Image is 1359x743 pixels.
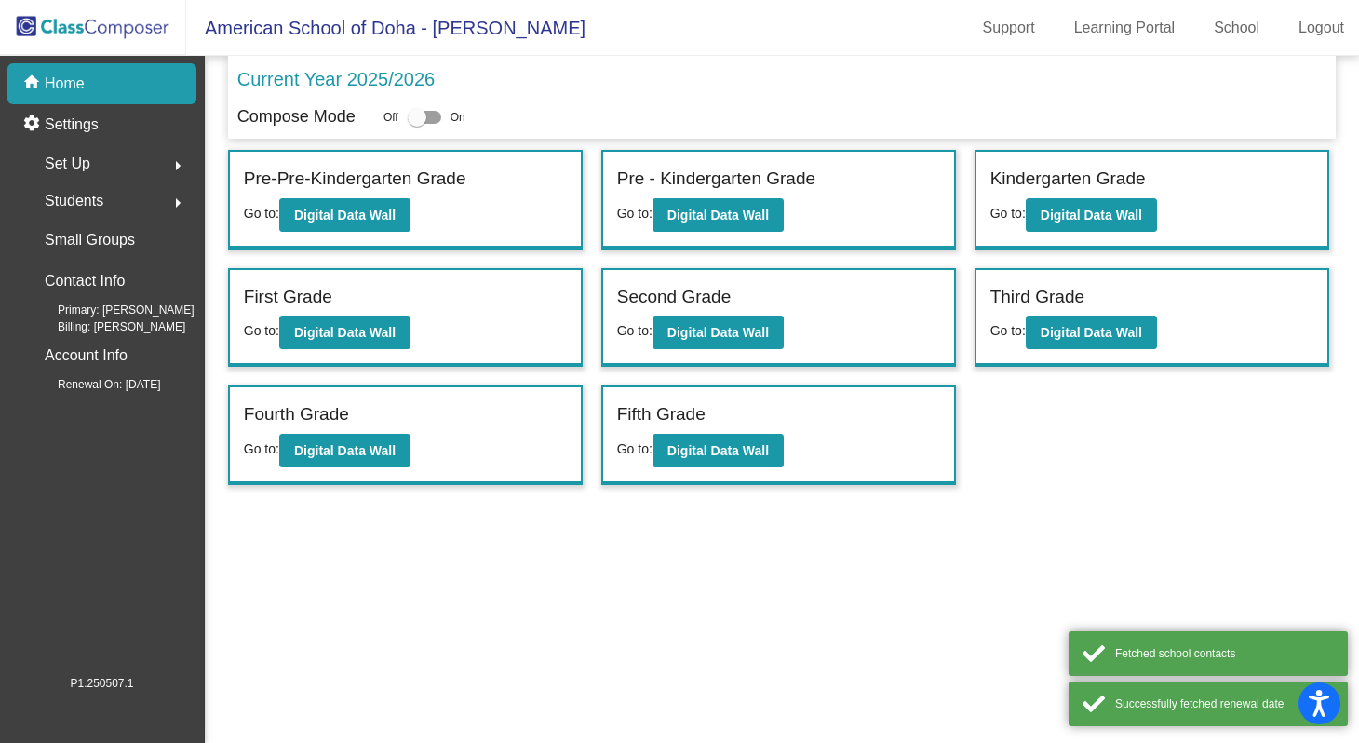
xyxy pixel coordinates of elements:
button: Digital Data Wall [279,316,410,349]
b: Digital Data Wall [667,325,769,340]
a: School [1199,13,1274,43]
b: Digital Data Wall [294,325,396,340]
span: Students [45,188,103,214]
mat-icon: settings [22,114,45,136]
span: Go to: [990,323,1026,338]
span: American School of Doha - [PERSON_NAME] [186,13,585,43]
button: Digital Data Wall [279,198,410,232]
b: Digital Data Wall [1041,208,1142,223]
label: Pre-Pre-Kindergarten Grade [244,166,466,193]
span: Off [383,109,398,126]
p: Current Year 2025/2026 [237,65,435,93]
b: Digital Data Wall [667,208,769,223]
p: Home [45,73,85,95]
p: Compose Mode [237,104,356,129]
label: Kindergarten Grade [990,166,1146,193]
button: Digital Data Wall [653,316,784,349]
button: Digital Data Wall [279,434,410,467]
b: Digital Data Wall [1041,325,1142,340]
span: Go to: [617,206,653,221]
span: Go to: [990,206,1026,221]
a: Logout [1284,13,1359,43]
button: Digital Data Wall [1026,198,1157,232]
mat-icon: arrow_right [167,155,189,177]
b: Digital Data Wall [294,208,396,223]
span: Billing: [PERSON_NAME] [28,318,185,335]
b: Digital Data Wall [667,443,769,458]
b: Digital Data Wall [294,443,396,458]
p: Settings [45,114,99,136]
div: Successfully fetched renewal date [1115,696,1334,712]
div: Fetched school contacts [1115,645,1334,662]
span: Go to: [244,206,279,221]
p: Account Info [45,343,128,369]
p: Contact Info [45,268,125,294]
span: Go to: [244,323,279,338]
button: Digital Data Wall [653,198,784,232]
label: Second Grade [617,284,732,311]
span: Renewal On: [DATE] [28,376,160,393]
button: Digital Data Wall [653,434,784,467]
span: Set Up [45,151,90,177]
span: Primary: [PERSON_NAME] [28,302,195,318]
label: First Grade [244,284,332,311]
mat-icon: arrow_right [167,192,189,214]
button: Digital Data Wall [1026,316,1157,349]
p: Small Groups [45,227,135,253]
label: Third Grade [990,284,1084,311]
span: Go to: [617,323,653,338]
label: Pre - Kindergarten Grade [617,166,815,193]
a: Learning Portal [1059,13,1191,43]
label: Fifth Grade [617,401,706,428]
span: On [451,109,465,126]
mat-icon: home [22,73,45,95]
label: Fourth Grade [244,401,349,428]
span: Go to: [617,441,653,456]
span: Go to: [244,441,279,456]
a: Support [968,13,1050,43]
